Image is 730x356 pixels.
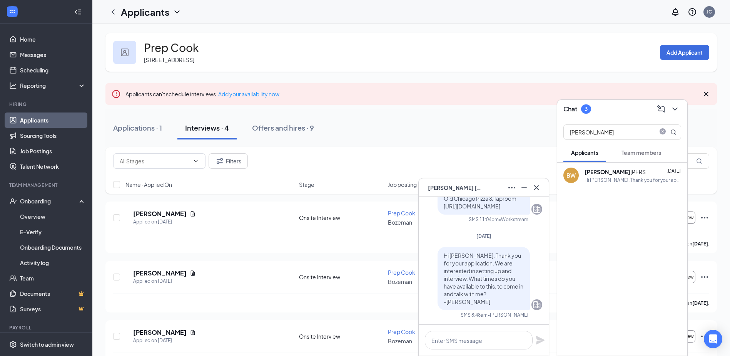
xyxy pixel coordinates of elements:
[499,216,528,223] span: • Workstream
[299,273,383,281] div: Onsite Interview
[190,211,196,217] svg: Document
[563,105,577,113] h3: Chat
[532,205,541,214] svg: Company
[530,181,543,194] button: Cross
[20,255,86,270] a: Activity log
[669,103,681,115] button: ChevronDown
[532,300,541,309] svg: Company
[670,104,680,114] svg: ChevronDown
[9,324,84,331] div: Payroll
[299,332,383,340] div: Onsite Interview
[133,218,196,226] div: Applied on [DATE]
[660,45,709,60] button: Add Applicant
[172,7,182,17] svg: ChevronDown
[20,128,86,143] a: Sourcing Tools
[190,270,196,276] svg: Document
[532,183,541,192] svg: Cross
[113,123,162,133] div: Applications · 1
[20,240,86,255] a: Onboarding Documents
[185,123,229,133] div: Interviews · 4
[700,213,709,222] svg: Ellipses
[667,168,681,174] span: [DATE]
[469,216,499,223] div: SMS 11:04pm
[9,197,17,205] svg: UserCheck
[20,82,86,89] div: Reporting
[696,158,702,164] svg: MagnifyingGlass
[20,62,86,78] a: Scheduling
[585,177,681,183] div: Hi [PERSON_NAME]. Thank you for your application. We are interested in setting up and interview. ...
[692,241,708,247] b: [DATE]
[585,106,588,112] div: 3
[507,183,516,192] svg: Ellipses
[476,233,491,239] span: [DATE]
[20,159,86,174] a: Talent Network
[9,182,84,188] div: Team Management
[704,330,722,348] div: Open Intercom Messenger
[20,113,86,128] a: Applicants
[621,149,661,156] span: Team members
[144,56,194,63] span: [STREET_ADDRESS]
[700,272,709,282] svg: Ellipses
[536,336,545,345] svg: Plane
[125,181,172,188] span: Name · Applied On
[707,8,712,15] div: JC
[193,158,199,164] svg: ChevronDown
[9,101,84,107] div: Hiring
[121,5,169,18] h1: Applicants
[564,125,655,139] input: Search applicant
[692,300,708,306] b: [DATE]
[9,341,17,348] svg: Settings
[9,82,17,89] svg: Analysis
[520,183,529,192] svg: Minimize
[518,181,530,194] button: Minimize
[133,269,187,277] h5: [PERSON_NAME]
[702,89,711,99] svg: Cross
[120,157,190,165] input: All Stages
[428,183,482,192] span: [PERSON_NAME] [PERSON_NAME]
[20,143,86,159] a: Job Postings
[655,103,667,115] button: ComposeMessage
[388,328,415,335] span: Prep Cook
[585,168,654,176] div: [PERSON_NAME]
[190,329,196,336] svg: Document
[252,123,314,133] div: Offers and hires · 9
[20,47,86,62] a: Messages
[20,209,86,224] a: Overview
[74,8,82,16] svg: Collapse
[20,270,86,286] a: Team
[209,153,248,169] button: Filter Filters
[133,277,196,285] div: Applied on [DATE]
[299,181,314,188] span: Stage
[388,278,472,285] p: Bozeman
[388,181,417,188] span: Job posting
[656,104,666,114] svg: ComposeMessage
[566,171,576,179] div: BW
[688,7,697,17] svg: QuestionInfo
[658,128,667,136] span: close-circle
[20,197,79,205] div: Onboarding
[20,286,86,301] a: DocumentsCrown
[218,91,279,97] a: Add your availability now
[20,224,86,240] a: E-Verify
[388,269,415,276] span: Prep Cook
[670,129,677,135] svg: MagnifyingGlass
[444,252,523,305] span: Hi [PERSON_NAME]. Thank you for your application. We are interested in setting up and interview. ...
[133,337,196,344] div: Applied on [DATE]
[20,301,86,317] a: SurveysCrown
[112,89,121,99] svg: Error
[671,7,680,17] svg: Notifications
[461,312,488,318] div: SMS 8:48am
[133,210,187,218] h5: [PERSON_NAME]
[215,156,224,166] svg: Filter
[388,337,472,345] p: Bozeman
[488,312,528,318] span: • [PERSON_NAME]
[299,214,383,222] div: Onsite Interview
[144,41,199,54] h3: Prep Cook
[121,49,129,56] img: user icon
[109,7,118,17] svg: ChevronLeft
[133,328,187,337] h5: [PERSON_NAME]
[658,128,667,134] span: close-circle
[571,149,598,156] span: Applicants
